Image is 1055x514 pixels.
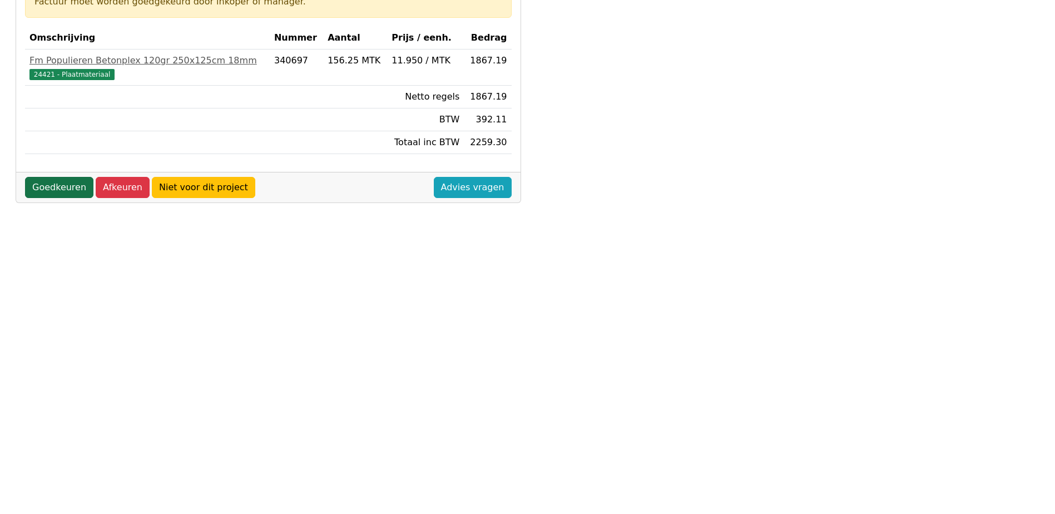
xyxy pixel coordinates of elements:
span: 24421 - Plaatmateriaal [29,69,115,80]
td: 1867.19 [464,50,511,86]
a: Niet voor dit project [152,177,255,198]
td: 1867.19 [464,86,511,108]
td: Totaal inc BTW [387,131,464,154]
div: 156.25 MTK [328,54,383,67]
a: Afkeuren [96,177,150,198]
td: BTW [387,108,464,131]
th: Prijs / eenh. [387,27,464,50]
div: 11.950 / MTK [392,54,459,67]
a: Advies vragen [434,177,512,198]
td: 340697 [270,50,323,86]
a: Goedkeuren [25,177,93,198]
th: Aantal [323,27,387,50]
td: Netto regels [387,86,464,108]
th: Omschrijving [25,27,270,50]
th: Bedrag [464,27,511,50]
td: 392.11 [464,108,511,131]
a: Fm Populieren Betonplex 120gr 250x125cm 18mm24421 - Plaatmateriaal [29,54,265,81]
div: Fm Populieren Betonplex 120gr 250x125cm 18mm [29,54,265,67]
td: 2259.30 [464,131,511,154]
th: Nummer [270,27,323,50]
